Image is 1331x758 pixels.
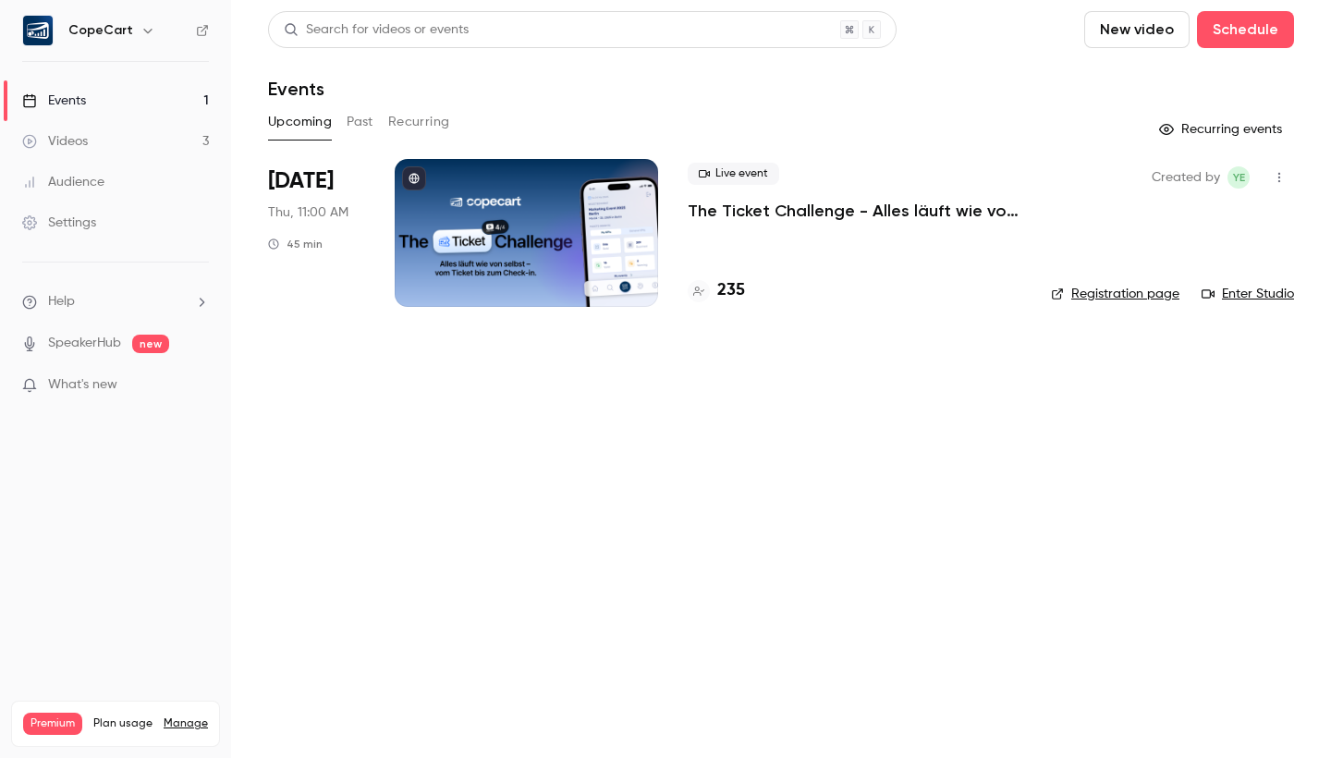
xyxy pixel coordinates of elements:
[268,78,324,100] h1: Events
[388,107,450,137] button: Recurring
[268,166,334,196] span: [DATE]
[347,107,373,137] button: Past
[268,159,365,307] div: Oct 9 Thu, 11:00 AM (Europe/Berlin)
[48,334,121,353] a: SpeakerHub
[268,237,323,251] div: 45 min
[132,335,169,353] span: new
[187,377,209,394] iframe: Noticeable Trigger
[1084,11,1190,48] button: New video
[1197,11,1294,48] button: Schedule
[1202,285,1294,303] a: Enter Studio
[268,107,332,137] button: Upcoming
[23,16,53,45] img: CopeCart
[1051,285,1179,303] a: Registration page
[164,716,208,731] a: Manage
[688,278,745,303] a: 235
[1233,166,1245,189] span: YE
[284,20,469,40] div: Search for videos or events
[688,200,1021,222] a: The Ticket Challenge - Alles läuft wie von selbst – vom Ticket bis zum Check-in
[48,292,75,312] span: Help
[93,716,153,731] span: Plan usage
[688,163,779,185] span: Live event
[1152,166,1220,189] span: Created by
[68,21,133,40] h6: CopeCart
[22,292,209,312] li: help-dropdown-opener
[23,713,82,735] span: Premium
[268,203,348,222] span: Thu, 11:00 AM
[717,278,745,303] h4: 235
[22,92,86,110] div: Events
[22,132,88,151] div: Videos
[48,375,117,395] span: What's new
[1151,115,1294,144] button: Recurring events
[22,173,104,191] div: Audience
[22,214,96,232] div: Settings
[1227,166,1250,189] span: Yasamin Esfahani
